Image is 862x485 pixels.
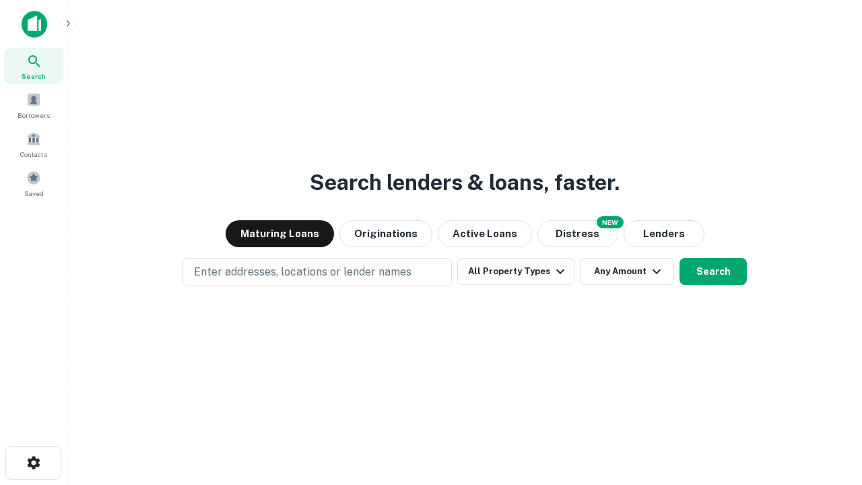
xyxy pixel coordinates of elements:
[4,48,63,84] a: Search
[795,377,862,442] iframe: Chat Widget
[226,220,334,247] button: Maturing Loans
[310,166,620,199] h3: Search lenders & loans, faster.
[624,220,704,247] button: Lenders
[18,110,50,121] span: Borrowers
[4,165,63,201] a: Saved
[20,149,47,160] span: Contacts
[679,258,747,285] button: Search
[4,126,63,162] a: Contacts
[194,264,411,280] p: Enter addresses, locations or lender names
[4,87,63,123] a: Borrowers
[597,216,624,228] div: NEW
[22,71,46,82] span: Search
[580,258,674,285] button: Any Amount
[457,258,574,285] button: All Property Types
[537,220,618,247] button: Search distressed loans with lien and other non-mortgage details.
[22,11,47,38] img: capitalize-icon.png
[339,220,432,247] button: Originations
[438,220,532,247] button: Active Loans
[24,188,44,199] span: Saved
[183,258,452,286] button: Enter addresses, locations or lender names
